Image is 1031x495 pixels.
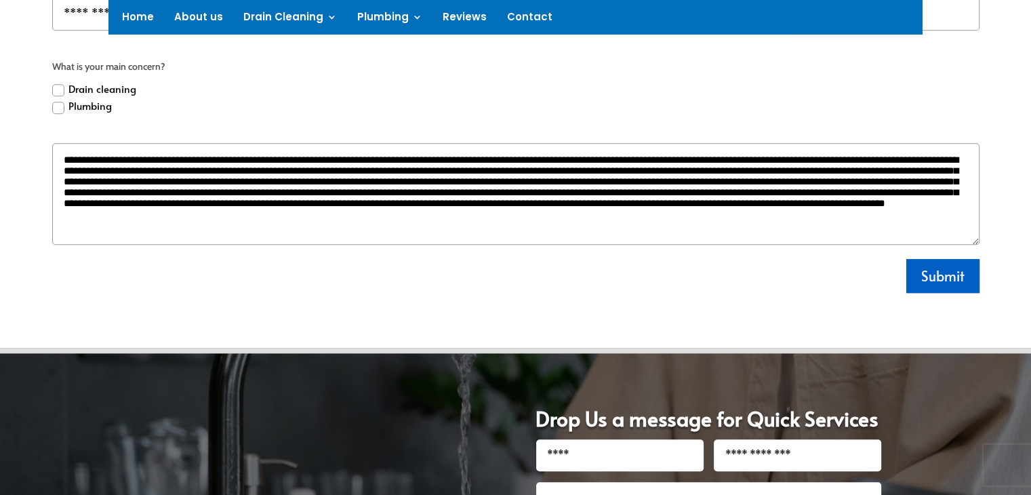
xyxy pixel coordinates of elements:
[507,12,552,27] a: Contact
[52,80,136,98] label: Drain cleaning
[443,12,487,27] a: Reviews
[122,12,154,27] a: Home
[52,97,112,115] label: Plumbing
[243,12,337,27] a: Drain Cleaning
[357,12,422,27] a: Plumbing
[906,259,979,293] button: Submit
[52,59,979,75] span: What is your main concern?
[174,12,223,27] a: About us
[535,408,881,439] h1: Drop Us a message for Quick Services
